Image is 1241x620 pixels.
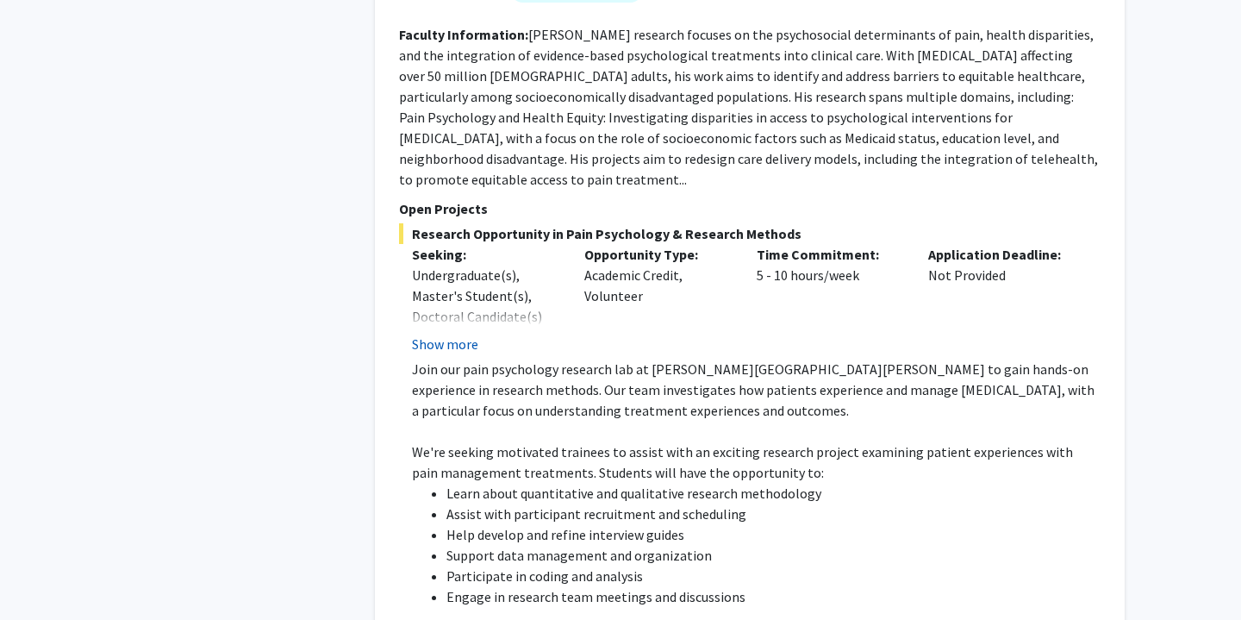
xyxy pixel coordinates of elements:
div: Not Provided [915,244,1088,354]
fg-read-more: [PERSON_NAME] research focuses on the psychosocial determinants of pain, health disparities, and ... [399,26,1098,188]
p: We're seeking motivated trainees to assist with an exciting research project examining patient ex... [412,442,1101,483]
div: 5 - 10 hours/week [744,244,916,354]
p: Join our pain psychology research lab at [PERSON_NAME][GEOGRAPHIC_DATA][PERSON_NAME] to gain hand... [412,359,1101,421]
p: Time Commitment: [757,244,903,265]
li: Engage in research team meetings and discussions [446,586,1101,607]
button: Show more [412,334,478,354]
div: Academic Credit, Volunteer [571,244,744,354]
p: Opportunity Type: [584,244,731,265]
span: Research Opportunity in Pain Psychology & Research Methods [399,223,1101,244]
p: Application Deadline: [928,244,1075,265]
li: Learn about quantitative and qualitative research methodology [446,483,1101,504]
li: Participate in coding and analysis [446,566,1101,586]
li: Help develop and refine interview guides [446,524,1101,545]
p: Open Projects [399,198,1101,219]
p: Seeking: [412,244,558,265]
iframe: Chat [13,542,73,607]
div: Undergraduate(s), Master's Student(s), Doctoral Candidate(s) (PhD, MD, DMD, PharmD, etc.), Postdo... [412,265,558,472]
li: Support data management and organization [446,545,1101,566]
b: Faculty Information: [399,26,528,43]
li: Assist with participant recruitment and scheduling [446,504,1101,524]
